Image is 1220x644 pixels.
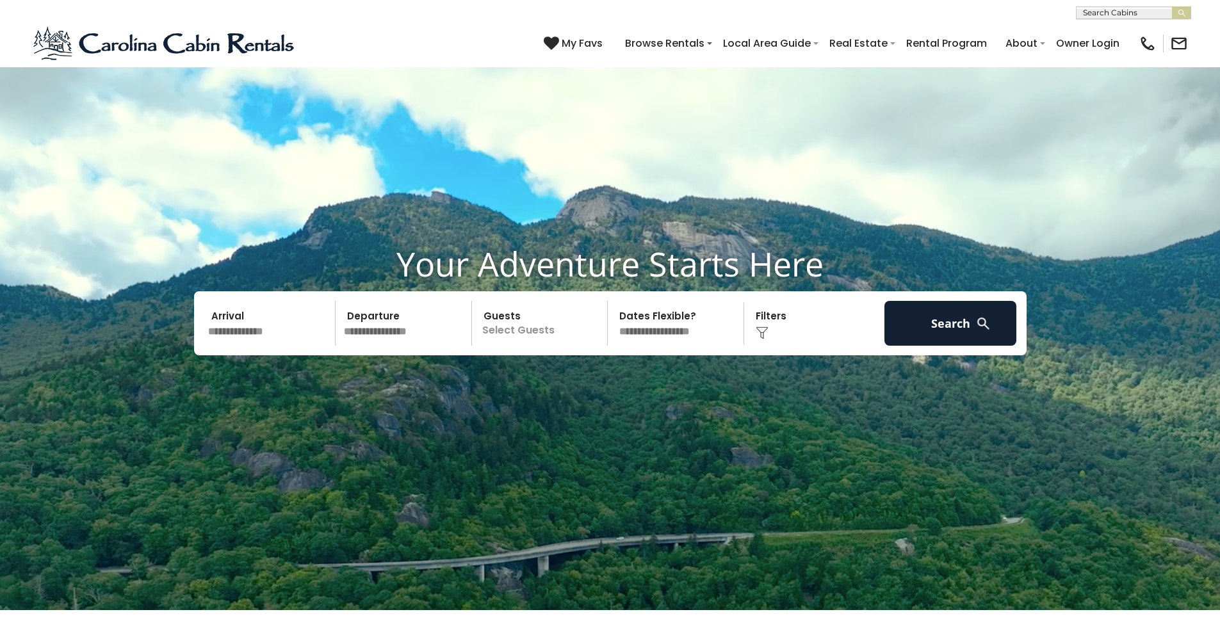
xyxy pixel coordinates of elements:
p: Select Guests [476,301,608,346]
img: Blue-2.png [32,24,298,63]
img: filter--v1.png [756,326,769,339]
img: phone-regular-black.png [1139,35,1157,52]
img: search-regular-white.png [975,316,991,332]
a: About [999,32,1044,54]
a: Owner Login [1050,32,1126,54]
span: My Favs [562,35,603,51]
button: Search [884,301,1017,346]
a: My Favs [544,35,606,52]
a: Local Area Guide [717,32,817,54]
h1: Your Adventure Starts Here [10,244,1210,284]
img: mail-regular-black.png [1170,35,1188,52]
a: Real Estate [823,32,894,54]
a: Rental Program [900,32,993,54]
a: Browse Rentals [619,32,711,54]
